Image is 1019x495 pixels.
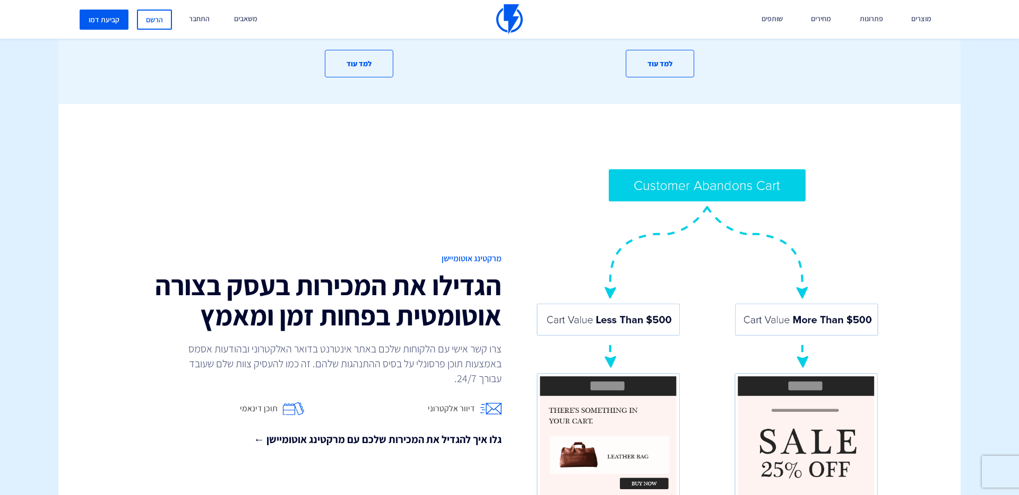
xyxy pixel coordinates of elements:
[626,50,694,77] button: למד עוד
[122,432,502,447] a: גלו איך להגדיל את המכירות שלכם עם מרקטינג אוטומיישן ←
[183,341,502,386] p: צרו קשר אישי עם הלקוחות שלכם באתר אינטרנט בדואר האלקטרוני ובהודעות אסמס באמצעות תוכן פרסונלי על ב...
[240,403,278,415] span: תוכן דינאמי
[122,270,502,331] h2: הגדילו את המכירות בעסק בצורה אוטומטית בפחות זמן ומאמץ
[122,253,502,265] span: מרקטינג אוטומיישן
[80,10,128,30] a: קביעת דמו
[325,50,393,77] button: למד עוד
[137,10,172,30] a: הרשם
[428,403,475,415] span: דיוור אלקטרוני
